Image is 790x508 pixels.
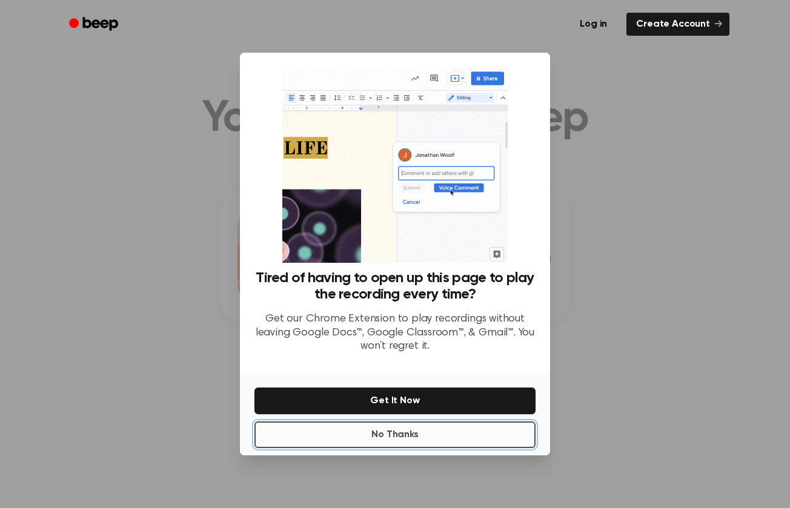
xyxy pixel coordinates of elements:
h3: Tired of having to open up this page to play the recording every time? [254,270,536,303]
img: Beep extension in action [282,67,507,263]
a: Beep [61,13,129,36]
a: Log in [568,10,619,38]
p: Get our Chrome Extension to play recordings without leaving Google Docs™, Google Classroom™, & Gm... [254,312,536,354]
a: Create Account [626,13,729,36]
button: Get It Now [254,388,536,414]
button: No Thanks [254,421,536,448]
